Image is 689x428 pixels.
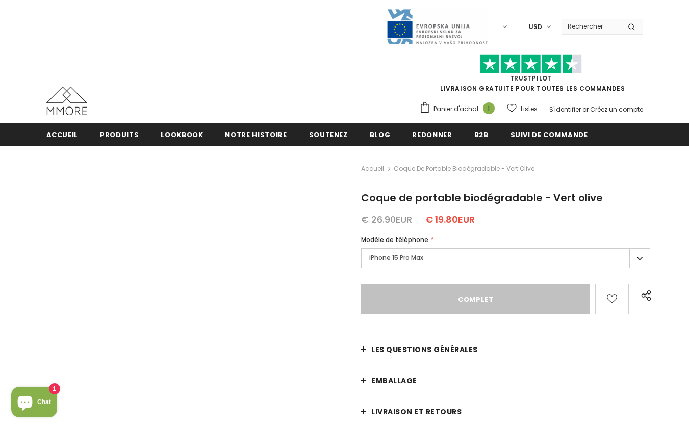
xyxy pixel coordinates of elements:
a: Redonner [412,123,452,146]
a: Livraison et retours [361,396,650,427]
a: Accueil [46,123,79,146]
a: Lookbook [161,123,203,146]
span: Coque de portable biodégradable - Vert olive [394,163,534,175]
span: Accueil [46,130,79,140]
span: Produits [100,130,139,140]
span: Coque de portable biodégradable - Vert olive [361,191,603,205]
span: Blog [370,130,391,140]
span: Livraison et retours [371,407,462,417]
a: B2B [474,123,489,146]
a: Javni Razpis [386,22,488,31]
a: EMBALLAGE [361,365,650,396]
span: Listes [521,104,538,114]
span: Panier d'achat [433,104,479,114]
span: Suivi de commande [511,130,588,140]
span: Lookbook [161,130,203,140]
a: soutenez [309,123,348,146]
input: Search Site [562,19,620,34]
a: Accueil [361,163,384,175]
a: S'identifier [549,105,581,114]
a: Produits [100,123,139,146]
img: Cas MMORE [46,87,87,115]
span: € 26.90EUR [361,213,412,226]
span: € 19.80EUR [425,213,475,226]
span: Modèle de téléphone [361,235,428,244]
span: B2B [474,130,489,140]
span: EMBALLAGE [371,376,417,386]
a: TrustPilot [510,74,552,83]
span: 1 [483,102,495,114]
input: Complet [361,284,590,314]
a: Les questions générales [361,334,650,365]
a: Blog [370,123,391,146]
a: Notre histoire [225,123,287,146]
inbox-online-store-chat: Shopify online store chat [8,387,60,420]
span: USD [529,22,542,32]
span: Redonner [412,130,452,140]
span: Les questions générales [371,344,478,355]
img: Faites confiance aux étoiles pilotes [480,54,582,74]
span: soutenez [309,130,348,140]
span: Notre histoire [225,130,287,140]
a: Suivi de commande [511,123,588,146]
span: or [582,105,589,114]
a: Listes [507,100,538,118]
label: iPhone 15 Pro Max [361,248,650,268]
img: Javni Razpis [386,8,488,45]
a: Créez un compte [590,105,643,114]
a: Panier d'achat 1 [419,101,500,117]
span: LIVRAISON GRATUITE POUR TOUTES LES COMMANDES [419,59,643,93]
